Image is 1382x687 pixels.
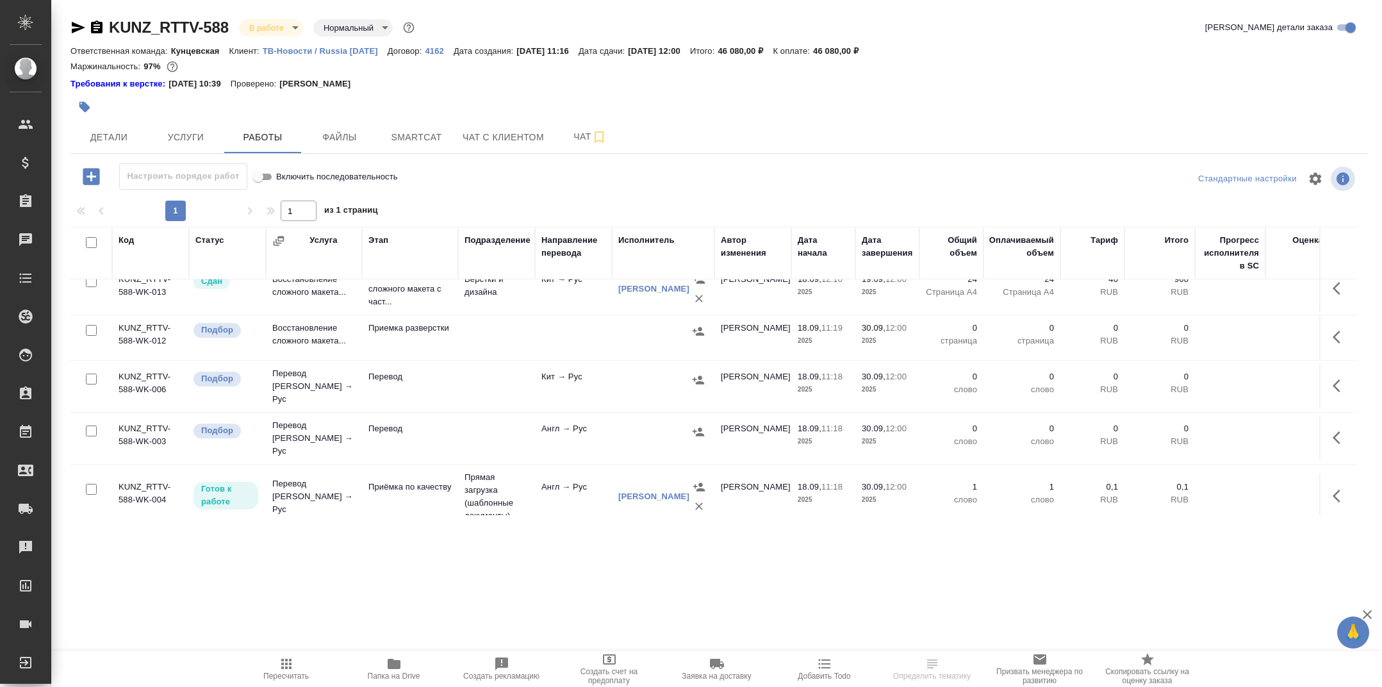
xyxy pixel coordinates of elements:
td: Восстановление сложного макета... [266,267,362,311]
button: Доп статусы указывают на важность/срочность заказа [400,19,417,36]
button: Скопировать ссылку на оценку заказа [1094,651,1201,687]
p: RUB [1131,286,1189,299]
p: RUB [1067,435,1118,448]
p: 0 [990,422,1054,435]
p: 12:00 [885,323,907,333]
div: Тариф [1090,234,1118,247]
button: В работе [245,22,288,33]
p: слово [990,435,1054,448]
p: ТВ-Новости / Russia [DATE] [263,46,388,56]
span: [PERSON_NAME] детали заказа [1205,21,1333,34]
p: Подбор [201,324,233,336]
p: слово [990,383,1054,396]
span: Посмотреть информацию [1331,167,1358,191]
td: Кит → Рус [535,364,612,409]
span: 🙏 [1342,619,1364,646]
p: 0 [1067,370,1118,383]
td: [PERSON_NAME] [714,416,791,461]
span: Папка на Drive [368,672,420,681]
p: 0 [926,370,977,383]
div: В работе [239,19,303,37]
span: Услуги [155,129,217,145]
span: Чат с клиентом [463,129,544,145]
p: RUB [1131,493,1189,506]
div: Код [119,234,134,247]
td: Восстановление сложного макета... [266,315,362,360]
p: 2025 [798,493,849,506]
p: RUB [1067,493,1118,506]
p: [DATE] 12:00 [628,46,690,56]
p: RUB [1067,286,1118,299]
span: Детали [78,129,140,145]
div: Итого [1165,234,1189,247]
button: Здесь прячутся важные кнопки [1325,273,1356,304]
p: 12:00 [885,482,907,492]
p: 46 080,00 ₽ [718,46,773,56]
button: Призвать менеджера по развитию [986,651,1094,687]
td: Прямая загрузка (шаблонные документы) [458,465,535,529]
p: 0,1 [1131,481,1189,493]
p: 0 [1067,422,1118,435]
div: Исполнитель может приступить к работе [192,481,259,511]
button: Скопировать ссылку [89,20,104,35]
div: Оценка [1292,234,1323,247]
p: RUB [1131,383,1189,396]
div: Можно подбирать исполнителей [192,422,259,440]
button: Назначить [689,370,708,390]
p: 12:00 [885,372,907,381]
p: 11:18 [821,424,843,433]
p: 11:18 [821,372,843,381]
p: 2025 [798,383,849,396]
p: 18.09, [798,372,821,381]
p: 30.09, [862,323,885,333]
p: 1 [926,481,977,493]
span: Включить последовательность [276,170,398,183]
span: Призвать менеджера по развитию [994,667,1086,685]
p: Перевод [368,370,452,383]
a: ТВ-Новости / Russia [DATE] [263,45,388,56]
p: страница [926,335,977,347]
p: 2025 [862,286,913,299]
p: [DATE] 10:39 [169,78,231,90]
span: Заявка на доставку [682,672,751,681]
button: Назначить [689,477,709,497]
p: Страница А4 [990,286,1054,299]
p: 0,1 [1067,481,1118,493]
div: Подразделение [465,234,531,247]
button: Создать счет на предоплату [555,651,663,687]
p: 1 [990,481,1054,493]
p: 18.09, [798,482,821,492]
div: Оплачиваемый объем [989,234,1054,260]
td: [PERSON_NAME] [714,315,791,360]
p: Договор: [388,46,425,56]
span: Добавить Todo [798,672,850,681]
p: Восстановление сложного макета с част... [368,270,452,308]
td: KUNZ_RTTV-588-WK-006 [112,364,189,409]
p: Проверено: [231,78,280,90]
p: Готов к работе [201,483,251,508]
p: Страница А4 [926,286,977,299]
p: 0 [990,322,1054,335]
p: 46 080,00 ₽ [813,46,868,56]
div: Прогресс исполнителя в SC [1201,234,1259,272]
p: Клиент: [229,46,263,56]
td: Англ → Рус [535,416,612,461]
p: 0 [1067,322,1118,335]
p: слово [926,493,977,506]
p: 12:00 [885,424,907,433]
div: Статус [195,234,224,247]
p: страница [990,335,1054,347]
p: 30.09, [862,372,885,381]
a: 4162 [425,45,453,56]
button: Сгруппировать [272,235,285,247]
div: Автор изменения [721,234,785,260]
div: Нажми, чтобы открыть папку с инструкцией [70,78,169,90]
a: [PERSON_NAME] [618,492,689,501]
button: Заявка на доставку [663,651,771,687]
button: Назначить [689,322,708,341]
span: Создать счет на предоплату [563,667,655,685]
p: 2025 [798,286,849,299]
p: Подбор [201,424,233,437]
button: Удалить [689,289,709,308]
p: Подбор [201,372,233,385]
